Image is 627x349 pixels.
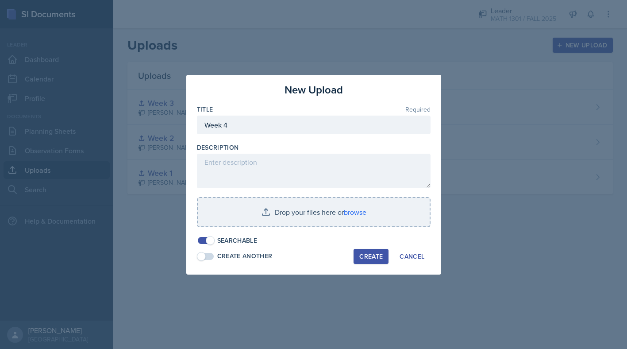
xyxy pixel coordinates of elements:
[197,116,431,134] input: Enter title
[400,253,424,260] div: Cancel
[197,143,239,152] label: Description
[394,249,430,264] button: Cancel
[285,82,343,98] h3: New Upload
[354,249,389,264] button: Create
[217,252,273,261] div: Create Another
[359,253,383,260] div: Create
[405,106,431,112] span: Required
[217,236,258,245] div: Searchable
[197,105,213,114] label: Title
